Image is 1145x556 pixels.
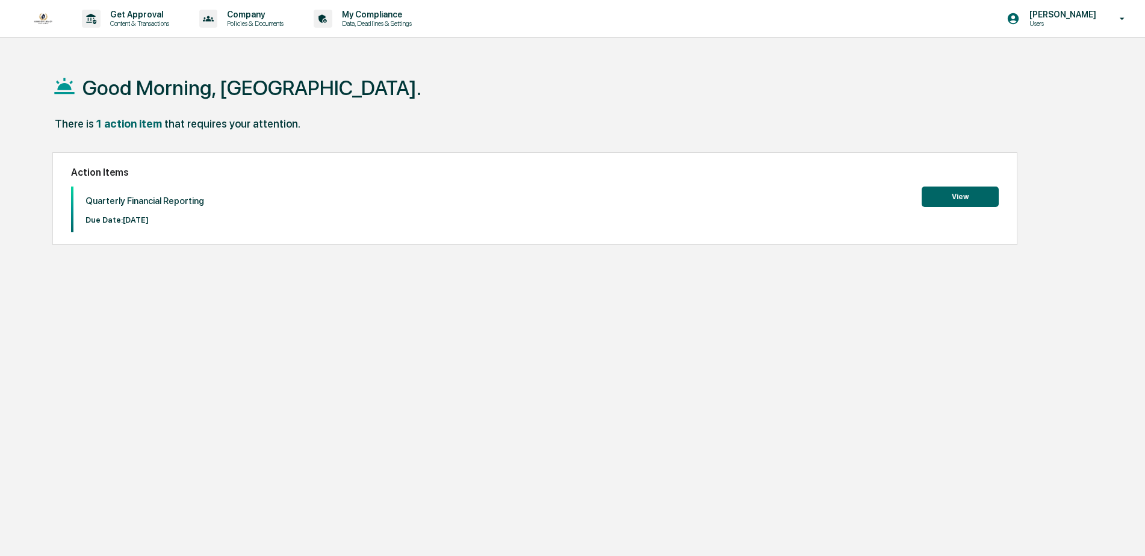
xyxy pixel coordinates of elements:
p: Company [217,10,290,19]
div: There is [55,117,94,130]
a: View [922,190,999,202]
p: My Compliance [332,10,418,19]
p: Get Approval [101,10,175,19]
div: that requires your attention. [164,117,300,130]
div: 1 action item [96,117,162,130]
h2: Action Items [71,167,999,178]
p: Due Date: [DATE] [85,215,204,224]
p: Quarterly Financial Reporting [85,196,204,206]
h1: Good Morning, [GEOGRAPHIC_DATA]. [82,76,421,100]
p: Content & Transactions [101,19,175,28]
img: logo [29,10,58,27]
p: [PERSON_NAME] [1020,10,1102,19]
button: View [922,187,999,207]
p: Users [1020,19,1102,28]
p: Data, Deadlines & Settings [332,19,418,28]
p: Policies & Documents [217,19,290,28]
